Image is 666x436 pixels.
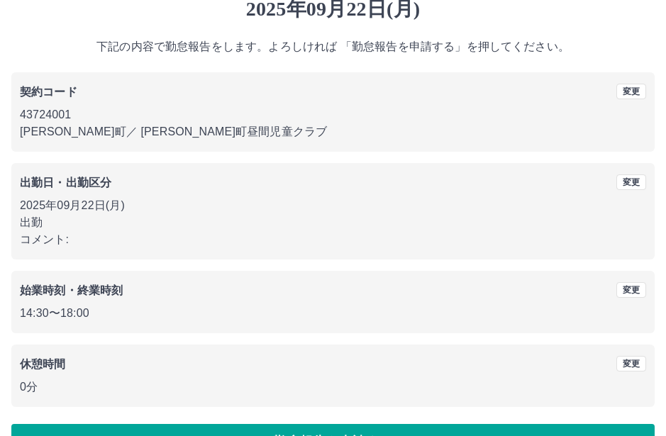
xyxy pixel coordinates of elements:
[20,358,66,370] b: 休憩時間
[20,284,123,296] b: 始業時刻・終業時刻
[20,177,111,189] b: 出勤日・出勤区分
[20,305,646,322] p: 14:30 〜 18:00
[616,174,646,190] button: 変更
[20,197,646,214] p: 2025年09月22日(月)
[20,231,646,248] p: コメント:
[20,86,77,98] b: 契約コード
[20,214,646,231] p: 出勤
[11,38,655,55] p: 下記の内容で勤怠報告をします。よろしければ 「勤怠報告を申請する」を押してください。
[616,84,646,99] button: 変更
[20,106,646,123] p: 43724001
[20,379,646,396] p: 0分
[616,356,646,371] button: 変更
[616,282,646,298] button: 変更
[20,123,646,140] p: [PERSON_NAME]町 ／ [PERSON_NAME]町昼間児童クラブ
